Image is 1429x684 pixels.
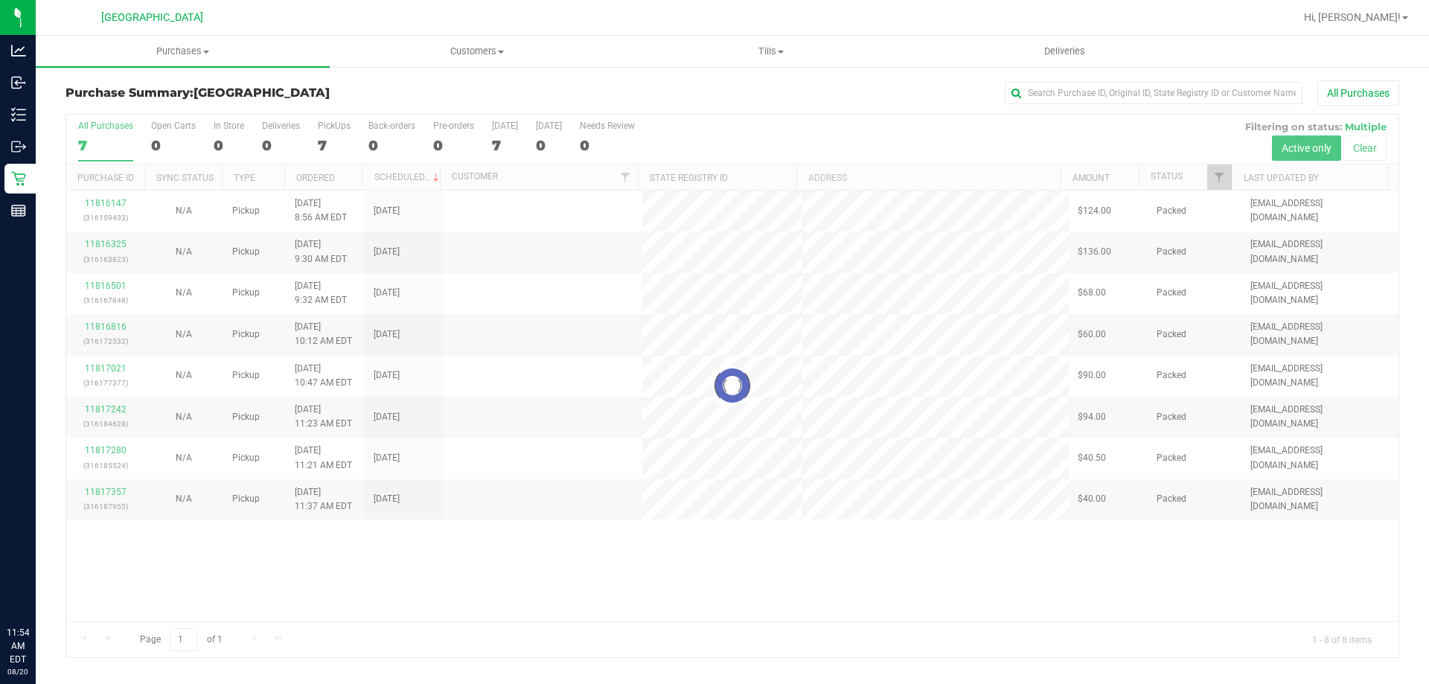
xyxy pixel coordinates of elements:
[11,107,26,122] inline-svg: Inventory
[330,45,623,58] span: Customers
[11,203,26,218] inline-svg: Reports
[11,75,26,90] inline-svg: Inbound
[1005,82,1302,104] input: Search Purchase ID, Original ID, State Registry ID or Customer Name...
[7,666,29,677] p: 08/20
[15,565,60,610] iframe: Resource center
[330,36,624,67] a: Customers
[11,171,26,186] inline-svg: Retail
[624,45,917,58] span: Tills
[1024,45,1105,58] span: Deliveries
[1304,11,1401,23] span: Hi, [PERSON_NAME]!
[11,43,26,58] inline-svg: Analytics
[101,11,203,24] span: [GEOGRAPHIC_DATA]
[65,86,510,100] h3: Purchase Summary:
[1317,80,1399,106] button: All Purchases
[36,36,330,67] a: Purchases
[36,45,330,58] span: Purchases
[624,36,918,67] a: Tills
[11,139,26,154] inline-svg: Outbound
[194,86,330,100] span: [GEOGRAPHIC_DATA]
[918,36,1212,67] a: Deliveries
[7,626,29,666] p: 11:54 AM EDT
